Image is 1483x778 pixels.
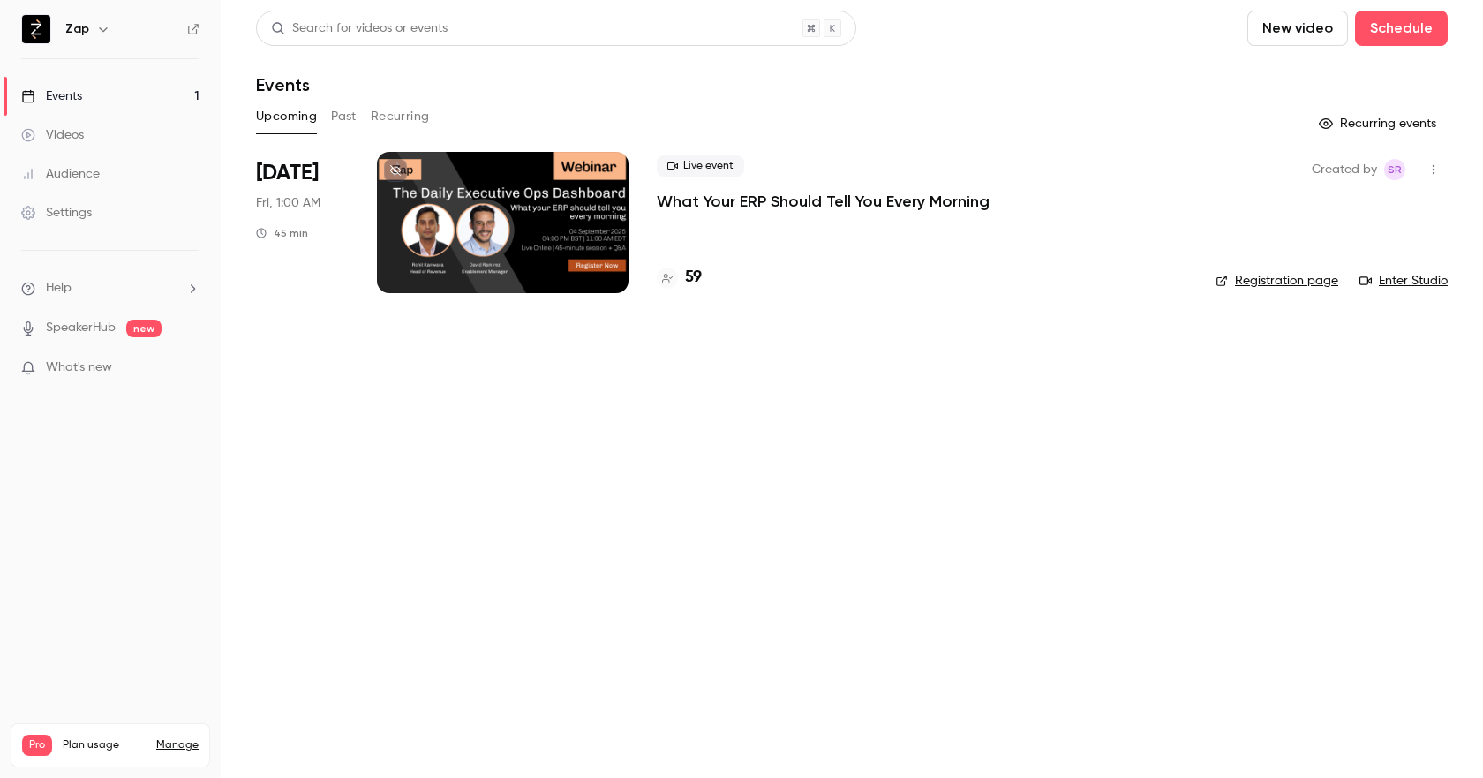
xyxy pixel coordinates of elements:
[256,152,349,293] div: Sep 4 Thu, 4:00 PM (Europe/London)
[46,359,112,377] span: What's new
[1312,159,1377,180] span: Created by
[21,204,92,222] div: Settings
[1355,11,1448,46] button: Schedule
[1247,11,1348,46] button: New video
[331,102,357,131] button: Past
[1359,272,1448,290] a: Enter Studio
[256,102,317,131] button: Upcoming
[657,266,702,290] a: 59
[1384,159,1405,180] span: Simon Ryan
[63,738,146,752] span: Plan usage
[21,279,199,298] li: help-dropdown-opener
[21,126,84,144] div: Videos
[271,19,448,38] div: Search for videos or events
[46,319,116,337] a: SpeakerHub
[65,20,89,38] h6: Zap
[1388,159,1402,180] span: SR
[256,194,320,212] span: Fri, 1:00 AM
[22,735,52,756] span: Pro
[685,266,702,290] h4: 59
[256,159,319,187] span: [DATE]
[1311,110,1448,138] button: Recurring events
[657,191,990,212] a: What Your ERP Should Tell You Every Morning
[657,155,744,177] span: Live event
[21,87,82,105] div: Events
[126,320,162,337] span: new
[156,738,199,752] a: Manage
[371,102,430,131] button: Recurring
[178,360,199,376] iframe: Noticeable Trigger
[46,279,72,298] span: Help
[256,226,308,240] div: 45 min
[22,15,50,43] img: Zap
[21,165,100,183] div: Audience
[1216,272,1338,290] a: Registration page
[256,74,310,95] h1: Events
